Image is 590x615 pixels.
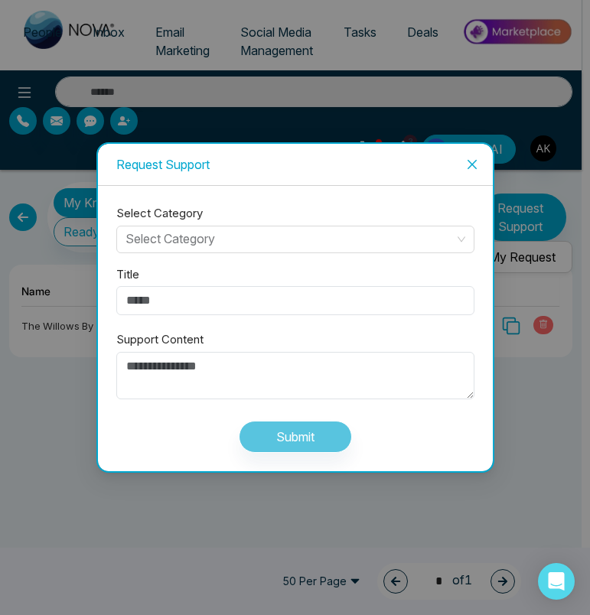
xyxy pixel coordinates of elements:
div: Request Support [116,156,474,173]
label: Select Category [116,204,203,223]
label: Title [116,265,139,284]
span: close [466,158,478,171]
button: Close [451,144,493,185]
div: Open Intercom Messenger [538,563,575,600]
label: Support Content [116,330,204,349]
